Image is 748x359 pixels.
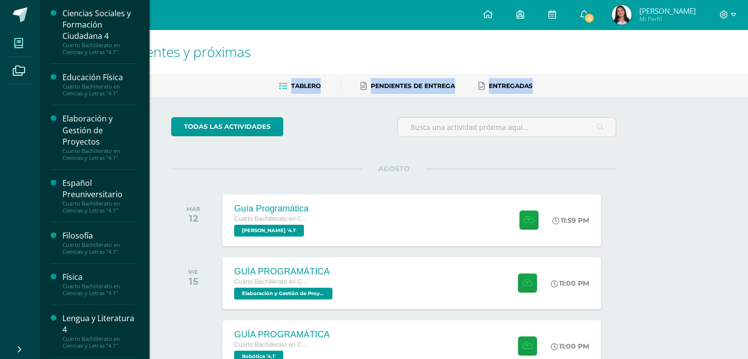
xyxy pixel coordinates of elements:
[62,8,137,56] a: Ciencias Sociales y Formación Ciudadana 4Cuarto Bachillerato en Ciencias y Letras "4.1"
[186,206,200,212] div: MAR
[62,72,137,83] div: Educación Física
[62,241,137,255] div: Cuarto Bachillerato en Ciencias y Letras "4.1"
[62,148,137,161] div: Cuarto Bachillerato en Ciencias y Letras "4.1"
[398,118,616,137] input: Busca una actividad próxima aquí...
[62,271,137,297] a: FísicaCuarto Bachillerato en Ciencias y Letras "4.1"
[479,78,533,94] a: Entregadas
[234,329,329,340] div: GUÍA PROGRAMÁTICA
[360,78,455,94] a: Pendientes de entrega
[62,113,137,161] a: Elaboración y Gestión de ProyectosCuarto Bachillerato en Ciencias y Letras "4.1"
[234,278,308,285] span: Cuarto Bachillerato en Ciencias y Letras
[62,230,137,255] a: FilosofíaCuarto Bachillerato en Ciencias y Letras "4.1"
[234,341,308,348] span: Cuarto Bachillerato en Ciencias y Letras
[62,42,137,56] div: Cuarto Bachillerato en Ciencias y Letras "4.1"
[188,269,198,275] div: VIE
[489,82,533,90] span: Entregadas
[639,15,695,23] span: Mi Perfil
[371,82,455,90] span: Pendientes de entrega
[584,13,595,24] span: 6
[551,342,589,351] div: 11:00 PM
[62,83,137,97] div: Cuarto Bachillerato en Ciencias y Letras "4.1"
[171,117,283,136] a: todas las Actividades
[234,225,304,237] span: PEREL '4.1'
[62,72,137,97] a: Educación FísicaCuarto Bachillerato en Ciencias y Letras "4.1"
[62,8,137,42] div: Ciencias Sociales y Formación Ciudadana 4
[62,271,137,283] div: Física
[234,215,308,222] span: Cuarto Bachillerato en Ciencias y Letras
[62,335,137,349] div: Cuarto Bachillerato en Ciencias y Letras "4.1"
[279,78,321,94] a: Tablero
[62,200,137,214] div: Cuarto Bachillerato en Ciencias y Letras "4.1"
[552,216,589,225] div: 11:59 PM
[62,313,137,335] div: Lengua y Literatura 4
[62,113,137,147] div: Elaboración y Gestión de Proyectos
[362,164,425,173] span: AGOSTO
[51,42,251,61] span: Actividades recientes y próximas
[612,5,631,25] img: c16dbf47ee516988f918dfa8fa4cccac.png
[234,267,335,277] div: GUÍA PROGRAMÁTICA
[291,82,321,90] span: Tablero
[62,283,137,297] div: Cuarto Bachillerato en Ciencias y Letras "4.1"
[62,230,137,241] div: Filosofía
[62,313,137,349] a: Lengua y Literatura 4Cuarto Bachillerato en Ciencias y Letras "4.1"
[62,178,137,200] div: Español Preuniversitario
[62,178,137,214] a: Español PreuniversitarioCuarto Bachillerato en Ciencias y Letras "4.1"
[188,275,198,287] div: 15
[639,6,695,16] span: [PERSON_NAME]
[234,288,332,299] span: Elaboración y Gestión de Proyectos '4.1'
[551,279,589,288] div: 11:00 PM
[234,204,308,214] div: Guía Programática
[186,212,200,224] div: 12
